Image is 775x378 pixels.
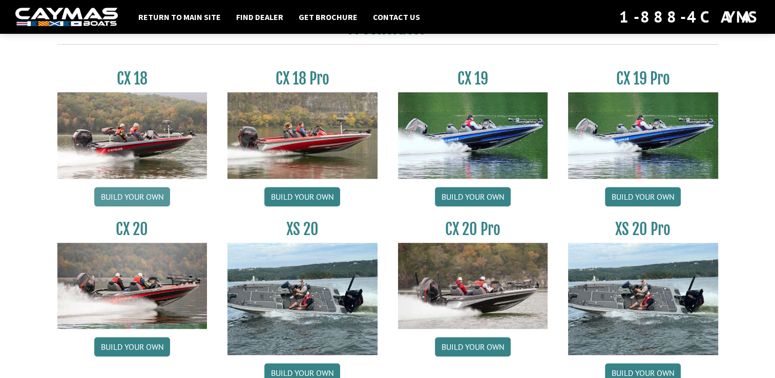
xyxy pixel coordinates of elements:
img: CX-18SS_thumbnail.jpg [227,92,378,178]
a: Build your own [435,337,511,356]
h3: CX 19 Pro [568,69,718,88]
a: Get Brochure [294,10,363,24]
h3: XS 20 [227,220,378,239]
a: Build your own [264,187,340,206]
a: Build your own [605,187,681,206]
img: CX19_thumbnail.jpg [398,92,548,178]
h3: CX 18 [57,69,207,88]
h3: CX 18 Pro [227,69,378,88]
img: XS_20_resized.jpg [227,243,378,355]
a: Find Dealer [231,10,288,24]
a: Build your own [94,187,170,206]
img: white-logo-c9c8dbefe5ff5ceceb0f0178aa75bf4bb51f6bca0971e226c86eb53dfe498488.png [15,8,118,27]
h3: CX 19 [398,69,548,88]
a: Contact Us [368,10,425,24]
img: CX-20Pro_thumbnail.jpg [398,243,548,329]
h3: XS 20 Pro [568,220,718,239]
h3: CX 20 [57,220,207,239]
img: CX-20_thumbnail.jpg [57,243,207,329]
img: CX-18S_thumbnail.jpg [57,92,207,178]
div: 1-888-4CAYMAS [619,6,760,28]
a: Return to main site [133,10,226,24]
a: Build your own [94,337,170,356]
a: Build your own [435,187,511,206]
h3: CX 20 Pro [398,220,548,239]
img: CX19_thumbnail.jpg [568,92,718,178]
img: XS_20_resized.jpg [568,243,718,355]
